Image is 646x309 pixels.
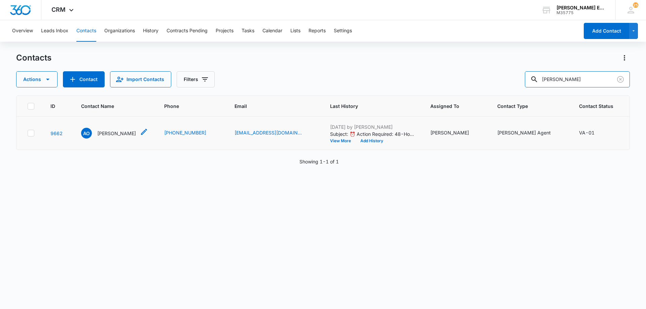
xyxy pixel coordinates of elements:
div: notifications count [633,2,638,8]
span: CRM [51,6,66,13]
span: Email [235,103,304,110]
button: Leads Inbox [41,20,68,42]
span: Contact Name [81,103,138,110]
button: Lists [290,20,300,42]
button: View More [330,139,356,143]
div: Contact Status - VA-01 - Select to Edit Field [579,129,607,137]
span: 25 [633,2,638,8]
p: Showing 1-1 of 1 [299,158,339,165]
div: Contact Name - Alejandra Olivera - Select to Edit Field [81,128,148,139]
div: [PERSON_NAME] Agent [497,129,551,136]
input: Search Contacts [525,71,630,87]
div: Phone - (571) 319-7383 - Select to Edit Field [164,129,218,137]
button: Contacts [76,20,96,42]
span: Contact Status [579,103,613,110]
button: History [143,20,158,42]
button: Overview [12,20,33,42]
button: Add History [356,139,388,143]
button: Actions [16,71,58,87]
div: Contact Type - Allison James Agent - Select to Edit Field [497,129,563,137]
button: Filters [177,71,215,87]
span: Last History [330,103,404,110]
a: [EMAIL_ADDRESS][DOMAIN_NAME] [235,129,302,136]
span: Assigned To [430,103,471,110]
span: Contact Type [497,103,553,110]
p: [PERSON_NAME] [97,130,136,137]
a: [PHONE_NUMBER] [164,129,206,136]
button: Add Contact [584,23,629,39]
button: Clear [615,74,626,85]
button: Reports [309,20,326,42]
div: [PERSON_NAME] [430,129,469,136]
button: Settings [334,20,352,42]
button: Projects [216,20,234,42]
button: Import Contacts [110,71,171,87]
button: Contracts Pending [167,20,208,42]
a: Navigate to contact details page for Alejandra Olivera [50,130,63,136]
span: AO [81,128,92,139]
span: Phone [164,103,209,110]
button: Tasks [242,20,254,42]
div: VA-01 [579,129,595,136]
button: Actions [619,52,630,63]
div: Assigned To - Joe Quinn - Select to Edit Field [430,129,481,137]
div: account name [557,5,606,10]
div: Email - aolivera2327@gmail.com - Select to Edit Field [235,129,314,137]
span: ID [50,103,55,110]
p: [DATE] by [PERSON_NAME] [330,123,414,130]
button: Add Contact [63,71,105,87]
div: account id [557,10,606,15]
p: Subject: ⏰ Action Required: 48-Hour Rule Compliance – [STREET_ADDRESS][PERSON_NAME] Hi [PERSON_NA... [330,130,414,138]
h1: Contacts [16,53,51,63]
button: Organizations [104,20,135,42]
button: Calendar [262,20,282,42]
